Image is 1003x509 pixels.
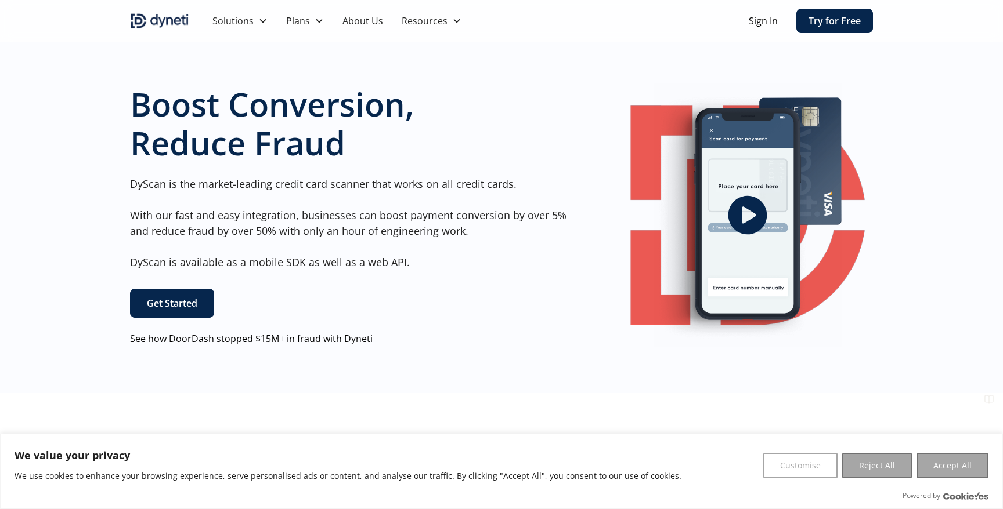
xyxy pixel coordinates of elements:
div: Plans [286,14,310,28]
a: See how DoorDash stopped $15M+ in fraud with Dyneti [130,332,373,345]
div: Resources [402,14,448,28]
p: We use cookies to enhance your browsing experience, serve personalised ads or content, and analys... [15,469,681,483]
button: Reject All [842,453,912,478]
a: home [130,12,189,30]
h1: Boost Conversion, Reduce Fraud [130,85,576,162]
a: Try for Free [796,9,873,33]
p: DyScan is the market-leading credit card scanner that works on all credit cards. With our fast an... [130,176,576,270]
a: Visit CookieYes website [943,492,988,500]
p: We value your privacy [15,448,681,462]
img: Image of a mobile Dyneti UI scanning a credit card [654,83,842,347]
a: open lightbox [622,83,873,347]
button: Customise [763,453,838,478]
button: Accept All [917,453,988,478]
div: Powered by [903,490,988,501]
div: Solutions [212,14,254,28]
a: Sign In [749,14,778,28]
img: Dyneti indigo logo [130,12,189,30]
div: Plans [277,9,333,32]
a: Get Started [130,289,214,318]
div: Solutions [203,9,277,32]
